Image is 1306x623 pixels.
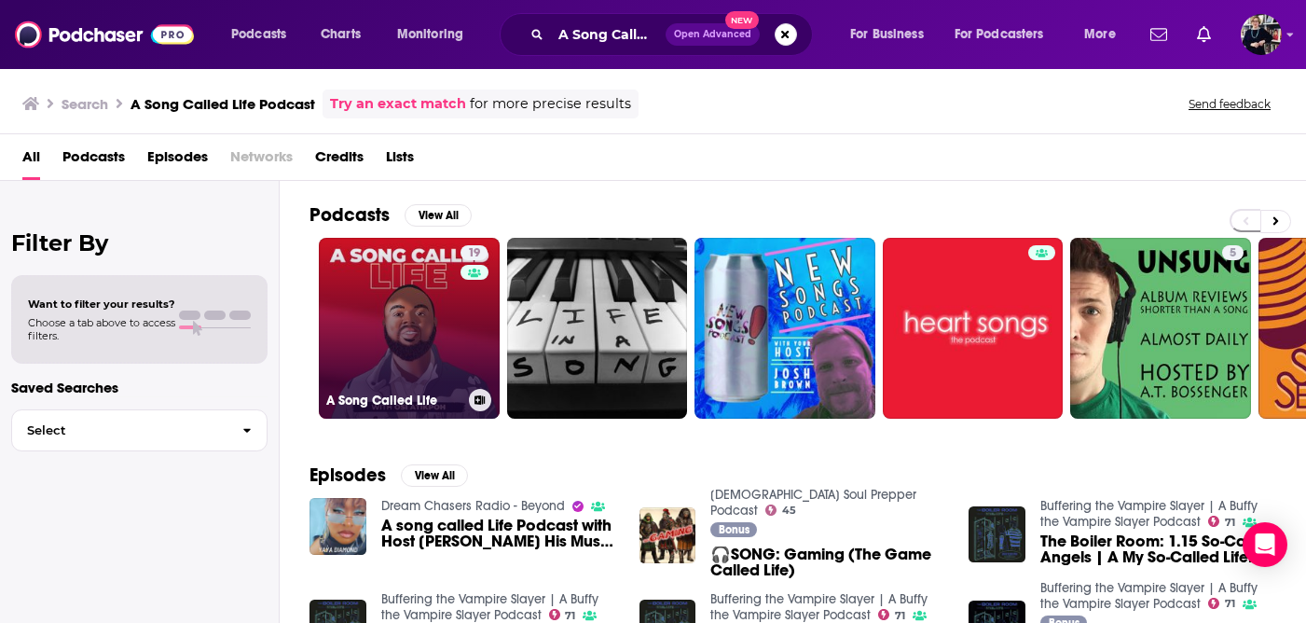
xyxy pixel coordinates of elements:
[218,20,310,49] button: open menu
[549,609,576,620] a: 71
[850,21,924,48] span: For Business
[1208,516,1235,527] a: 71
[878,609,905,620] a: 71
[309,498,366,555] img: A song called Life Podcast with Host Osi Atikpoh His Music His Podcast His Life
[15,17,194,52] img: Podchaser - Follow, Share and Rate Podcasts
[381,498,565,514] a: Dream Chasers Radio - Beyond
[326,393,461,408] h3: A Song Called Life
[1143,19,1175,50] a: Show notifications dropdown
[710,591,928,623] a: Buffering the Vampire Slayer | A Buffy the Vampire Slayer Podcast
[674,30,751,39] span: Open Advanced
[1189,19,1218,50] a: Show notifications dropdown
[725,11,759,29] span: New
[11,229,268,256] h2: Filter By
[1071,20,1139,49] button: open menu
[231,21,286,48] span: Podcasts
[468,244,480,263] span: 19
[470,93,631,115] span: for more precise results
[969,506,1025,563] img: The Boiler Room: 1.15 So-Called Angels | A My So-Called Life Podcast
[11,379,268,396] p: Saved Searches
[942,20,1071,49] button: open menu
[666,23,760,46] button: Open AdvancedNew
[1040,580,1258,612] a: Buffering the Vampire Slayer | A Buffy the Vampire Slayer Podcast
[28,298,175,311] span: Want to filter your results?
[309,203,390,227] h2: Podcasts
[1225,600,1235,608] span: 71
[386,142,414,180] a: Lists
[330,93,466,115] a: Try an exact match
[639,507,696,564] img: 🎧SONG: Gaming (The Game Called Life)
[565,612,575,620] span: 71
[1040,498,1258,530] a: Buffering the Vampire Slayer | A Buffy the Vampire Slayer Podcast
[62,142,125,180] a: Podcasts
[381,518,617,549] span: A song called Life Podcast with Host [PERSON_NAME] His Music His Podcast His Life
[405,204,472,227] button: View All
[381,518,617,549] a: A song called Life Podcast with Host Osi Atikpoh His Music His Podcast His Life
[1241,14,1282,55] img: User Profile
[319,238,500,419] a: 19A Song Called Life
[782,506,796,515] span: 45
[1070,238,1251,419] a: 5
[1208,598,1235,609] a: 71
[1222,245,1244,260] a: 5
[230,142,293,180] span: Networks
[765,505,796,516] a: 45
[1241,14,1282,55] button: Show profile menu
[1084,21,1116,48] span: More
[397,21,463,48] span: Monitoring
[1243,522,1287,567] div: Open Intercom Messenger
[321,21,361,48] span: Charts
[517,13,831,56] div: Search podcasts, credits, & more...
[1040,533,1276,565] a: The Boiler Room: 1.15 So-Called Angels | A My So-Called Life Podcast
[22,142,40,180] a: All
[837,20,947,49] button: open menu
[147,142,208,180] a: Episodes
[12,424,227,436] span: Select
[28,316,175,342] span: Choose a tab above to access filters.
[710,547,946,578] a: 🎧SONG: Gaming (The Game Called Life)
[315,142,364,180] a: Credits
[384,20,488,49] button: open menu
[131,95,315,113] h3: A Song Called Life Podcast
[1225,519,1235,527] span: 71
[719,524,749,535] span: Bonus
[551,20,666,49] input: Search podcasts, credits, & more...
[1183,96,1276,112] button: Send feedback
[461,245,488,260] a: 19
[309,464,386,487] h2: Episodes
[309,203,472,227] a: PodcastsView All
[1230,244,1236,263] span: 5
[401,464,468,487] button: View All
[381,591,598,623] a: Buffering the Vampire Slayer | A Buffy the Vampire Slayer Podcast
[955,21,1044,48] span: For Podcasters
[710,487,916,519] a: Christian Soul Prepper Podcast
[895,612,905,620] span: 71
[309,20,372,49] a: Charts
[1241,14,1282,55] span: Logged in as ndewey
[309,464,468,487] a: EpisodesView All
[62,95,108,113] h3: Search
[11,409,268,451] button: Select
